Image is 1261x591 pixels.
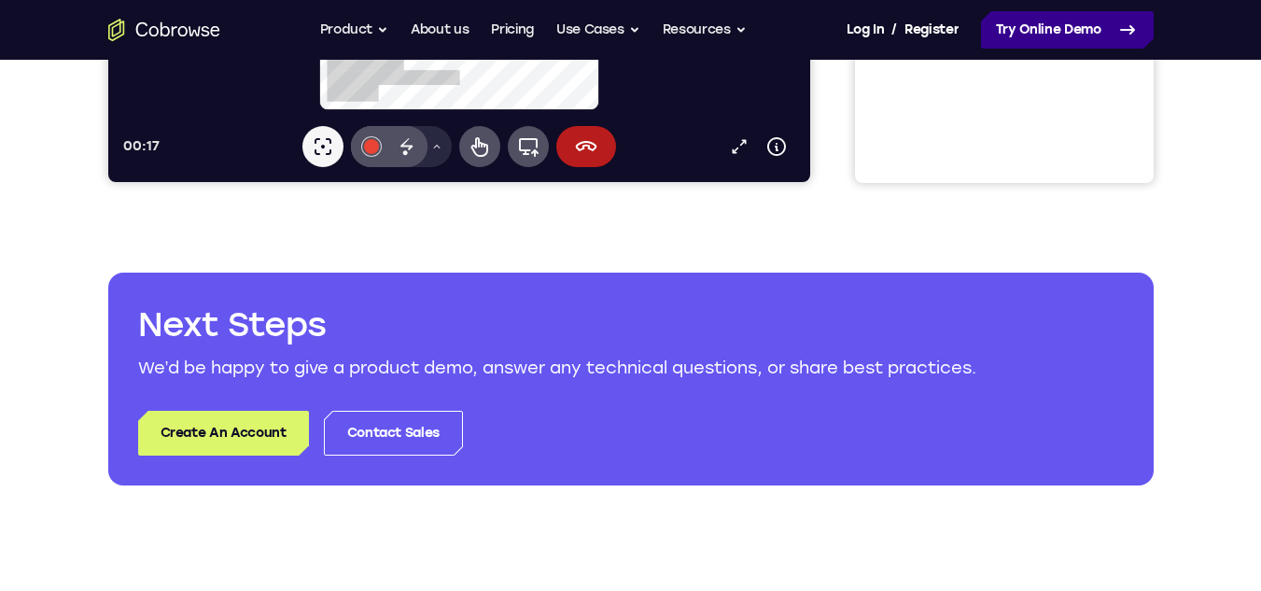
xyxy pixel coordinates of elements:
[7,20,291,54] a: Cobrowse
[7,106,291,123] p: Balance
[411,11,469,49] a: About us
[7,477,291,494] div: [DATE]
[891,19,897,41] span: /
[138,355,1124,381] p: We’d be happy to give a product demo, answer any technical questions, or share best practices.
[904,11,959,49] a: Register
[7,433,291,458] h2: Transactions
[663,11,747,49] button: Resources
[138,411,309,456] a: Create An Account
[108,19,220,41] a: Go to the home page
[320,11,389,49] button: Product
[981,11,1154,49] a: Try Online Demo
[324,411,463,456] a: Contact Sales
[491,11,534,49] a: Pricing
[138,303,1124,347] h2: Next Steps
[7,363,291,415] div: Spent this month
[556,11,640,49] button: Use Cases
[847,11,884,49] a: Log In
